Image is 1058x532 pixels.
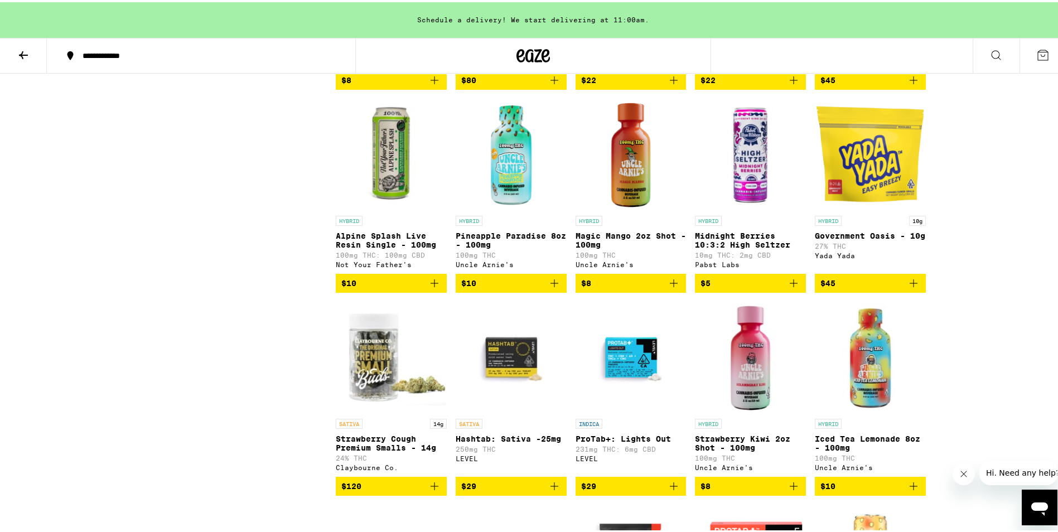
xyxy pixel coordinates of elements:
button: Add to bag [456,69,567,88]
a: Open page for Strawberry Cough Premium Smalls - 14g from Claybourne Co. [336,299,447,475]
p: HYBRID [695,417,722,427]
span: $22 [700,74,716,83]
p: Hashtab: Sativa -25mg [456,432,567,441]
button: Add to bag [576,475,687,494]
button: Add to bag [456,272,567,291]
div: Not Your Father's [336,259,447,266]
p: 100mg THC [576,249,687,257]
p: Iced Tea Lemonade 8oz - 100mg [815,432,926,450]
iframe: Close message [953,461,975,483]
div: Uncle Arnie's [815,462,926,469]
p: Magic Mango 2oz Shot - 100mg [576,229,687,247]
span: $8 [341,74,351,83]
p: 250mg THC [456,443,567,451]
a: Open page for Alpine Splash Live Resin Single - 100mg from Not Your Father's [336,96,447,272]
span: Hi. Need any help? [7,8,80,17]
img: Pabst Labs - Midnight Berries 10:3:2 High Seltzer [695,96,806,208]
a: Open page for Iced Tea Lemonade 8oz - 100mg from Uncle Arnie's [815,299,926,475]
button: Add to bag [336,475,447,494]
iframe: Button to launch messaging window [1022,487,1057,523]
span: $5 [700,277,711,286]
img: LEVEL - ProTab+: Lights Out [576,299,687,411]
span: $22 [581,74,596,83]
button: Add to bag [695,272,806,291]
p: Pineapple Paradise 8oz - 100mg [456,229,567,247]
a: Open page for Strawberry Kiwi 2oz Shot - 100mg from Uncle Arnie's [695,299,806,475]
a: Open page for Midnight Berries 10:3:2 High Seltzer from Pabst Labs [695,96,806,272]
img: Uncle Arnie's - Magic Mango 2oz Shot - 100mg [576,96,687,208]
p: SATIVA [336,417,363,427]
button: Add to bag [336,69,447,88]
p: 24% THC [336,452,447,460]
span: $10 [341,277,356,286]
p: INDICA [576,417,602,427]
img: Uncle Arnie's - Pineapple Paradise 8oz - 100mg [456,96,567,208]
p: HYBRID [815,214,842,224]
a: Open page for Magic Mango 2oz Shot - 100mg from Uncle Arnie's [576,96,687,272]
span: $45 [820,277,835,286]
img: Claybourne Co. - Strawberry Cough Premium Smalls - 14g [336,299,447,411]
span: $45 [820,74,835,83]
a: Open page for Government Oasis - 10g from Yada Yada [815,96,926,272]
p: Alpine Splash Live Resin Single - 100mg [336,229,447,247]
p: 10g [909,214,926,224]
div: Uncle Arnie's [695,462,806,469]
p: HYBRID [576,214,602,224]
button: Add to bag [695,475,806,494]
p: Government Oasis - 10g [815,229,926,238]
span: $8 [700,480,711,489]
p: SATIVA [456,417,482,427]
p: 100mg THC [456,249,567,257]
p: Strawberry Cough Premium Smalls - 14g [336,432,447,450]
button: Add to bag [815,475,926,494]
img: Yada Yada - Government Oasis - 10g [815,96,926,208]
p: 14g [430,417,447,427]
p: 100mg THC: 100mg CBD [336,249,447,257]
span: $29 [461,480,476,489]
button: Add to bag [695,69,806,88]
button: Add to bag [815,69,926,88]
button: Add to bag [456,475,567,494]
a: Open page for Hashtab: Sativa -25mg from LEVEL [456,299,567,475]
span: $29 [581,480,596,489]
span: $10 [461,277,476,286]
div: Yada Yada [815,250,926,257]
iframe: Message from company [979,458,1057,483]
img: LEVEL - Hashtab: Sativa -25mg [456,299,567,411]
p: 10mg THC: 2mg CBD [695,249,806,257]
p: 100mg THC [695,452,806,460]
p: HYBRID [695,214,722,224]
button: Add to bag [576,272,687,291]
button: Add to bag [336,272,447,291]
a: Open page for ProTab+: Lights Out from LEVEL [576,299,687,475]
p: Strawberry Kiwi 2oz Shot - 100mg [695,432,806,450]
p: 100mg THC [815,452,926,460]
img: Uncle Arnie's - Iced Tea Lemonade 8oz - 100mg [815,299,926,411]
p: 27% THC [815,240,926,248]
div: Uncle Arnie's [456,259,567,266]
p: ProTab+: Lights Out [576,432,687,441]
p: HYBRID [456,214,482,224]
div: Claybourne Co. [336,462,447,469]
img: Not Your Father's - Alpine Splash Live Resin Single - 100mg [336,96,447,208]
span: $10 [820,480,835,489]
span: $120 [341,480,361,489]
div: Uncle Arnie's [576,259,687,266]
button: Add to bag [576,69,687,88]
a: Open page for Pineapple Paradise 8oz - 100mg from Uncle Arnie's [456,96,567,272]
span: $8 [581,277,591,286]
p: HYBRID [336,214,363,224]
div: LEVEL [456,453,567,460]
p: 231mg THC: 6mg CBD [576,443,687,451]
button: Add to bag [815,272,926,291]
span: $80 [461,74,476,83]
p: HYBRID [815,417,842,427]
p: Midnight Berries 10:3:2 High Seltzer [695,229,806,247]
img: Uncle Arnie's - Strawberry Kiwi 2oz Shot - 100mg [695,299,806,411]
div: Pabst Labs [695,259,806,266]
div: LEVEL [576,453,687,460]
